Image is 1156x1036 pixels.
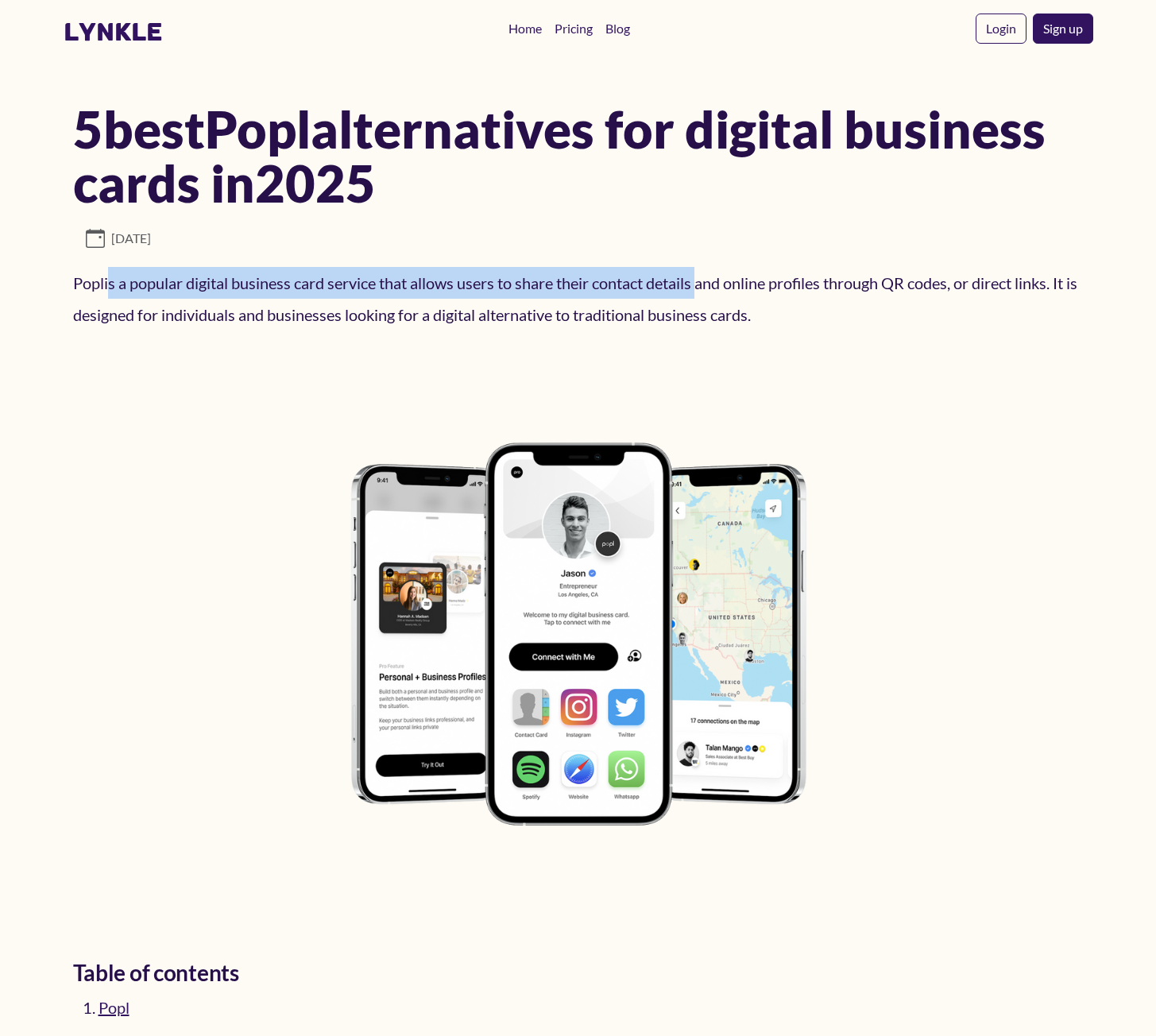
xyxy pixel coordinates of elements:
[548,13,599,44] a: Pricing
[502,13,548,44] a: Home
[172,343,985,915] img: Popl
[73,102,1084,210] h1: 5 best Popl alternatives for digital business cards in 2025
[599,13,636,44] a: Blog
[976,14,1026,44] a: Login
[99,998,130,1017] a: Popl
[64,17,163,47] a: lynkle
[73,960,1084,985] h2: Table of contents
[73,267,1084,331] p: Popl is a popular digital business card service that allows users to share their contact details ...
[1033,14,1093,44] a: Sign up
[86,229,151,248] span: [DATE]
